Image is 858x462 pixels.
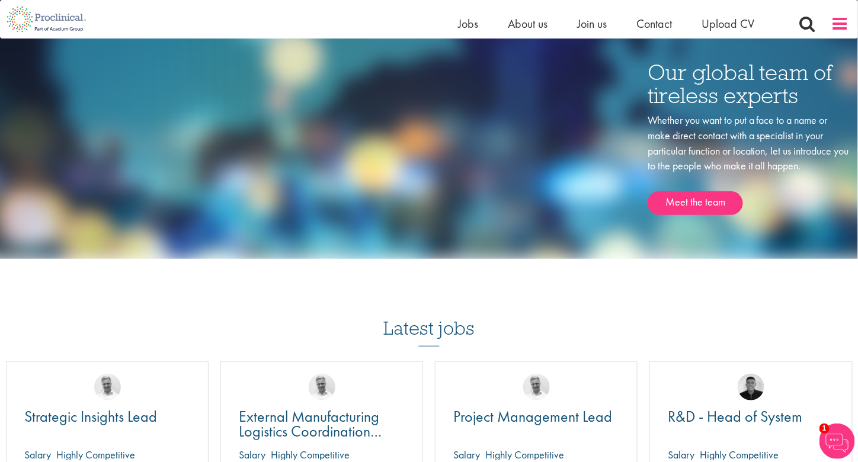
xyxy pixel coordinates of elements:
span: External Manufacturing Logistics Coordination Support [239,406,382,456]
a: Join us [577,16,607,31]
p: Highly Competitive [700,448,779,461]
p: Highly Competitive [271,448,350,461]
h3: Our global team of tireless experts [648,61,849,107]
img: Joshua Bye [309,374,335,400]
a: About us [508,16,548,31]
span: Strategic Insights Lead [24,406,157,426]
img: Chatbot [819,423,855,459]
span: Salary [668,448,694,461]
span: R&D - Head of System [668,406,802,426]
a: Contact [636,16,672,31]
h3: Latest jobs [383,288,475,346]
a: Project Management Lead [453,409,619,424]
span: Salary [239,448,265,461]
a: Upload CV [702,16,754,31]
p: Highly Competitive [485,448,564,461]
a: Meet the team [648,191,743,215]
span: 1 [819,423,830,434]
div: Whether you want to put a face to a name or make direct contact with a specialist in your particu... [648,113,849,215]
a: Strategic Insights Lead [24,409,190,424]
span: Salary [24,448,51,461]
p: Highly Competitive [56,448,135,461]
a: Jobs [458,16,478,31]
img: Christian Andersen [738,374,764,400]
a: External Manufacturing Logistics Coordination Support [239,409,405,439]
span: Salary [453,448,480,461]
img: Joshua Bye [523,374,550,400]
a: R&D - Head of System [668,409,834,424]
span: Project Management Lead [453,406,612,426]
img: Joshua Bye [94,374,121,400]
